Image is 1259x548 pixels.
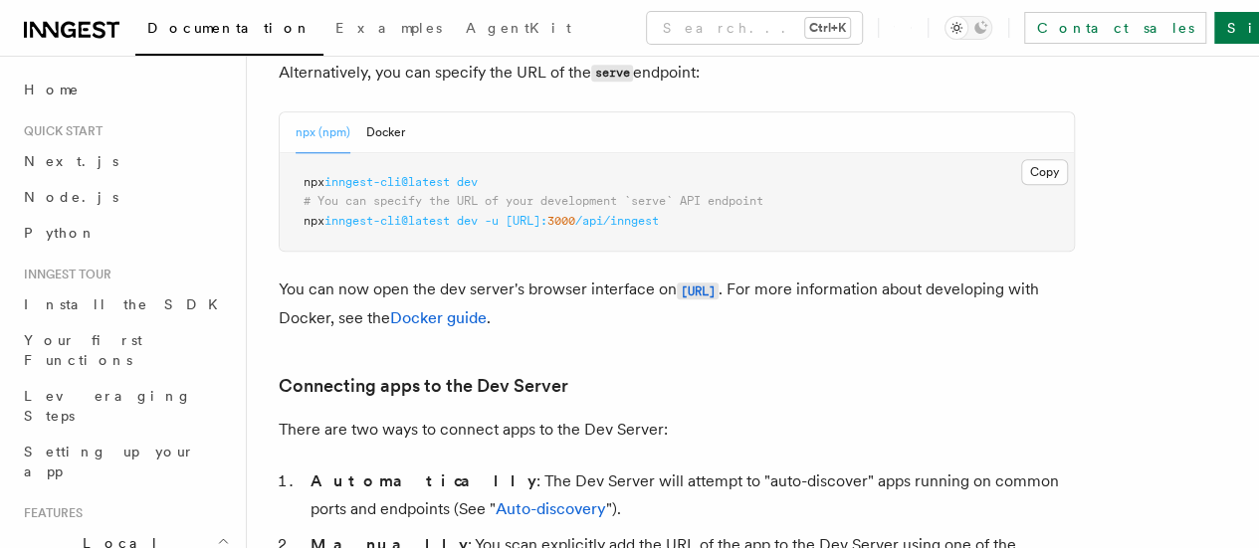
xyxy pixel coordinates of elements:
[16,505,83,521] span: Features
[24,153,118,169] span: Next.js
[16,434,234,489] a: Setting up your app
[24,444,195,479] span: Setting up your app
[506,214,547,228] span: [URL]:
[304,214,324,228] span: npx
[147,20,312,36] span: Documentation
[324,214,450,228] span: inngest-cli@latest
[16,378,234,434] a: Leveraging Steps
[805,18,850,38] kbd: Ctrl+K
[305,467,1075,523] li: : The Dev Server will attempt to "auto-discover" apps running on common ports and endpoints (See ...
[390,308,487,327] a: Docker guide
[16,286,234,322] a: Install the SDK
[575,214,659,228] span: /api/inngest
[24,189,118,205] span: Node.js
[16,267,111,282] span: Inngest tour
[16,72,234,107] a: Home
[547,214,575,228] span: 3000
[591,65,633,82] code: serve
[457,214,478,228] span: dev
[454,6,583,54] a: AgentKit
[323,6,454,54] a: Examples
[16,179,234,215] a: Node.js
[279,416,1075,444] p: There are two ways to connect apps to the Dev Server:
[944,16,992,40] button: Toggle dark mode
[677,282,719,299] code: [URL]
[304,175,324,189] span: npx
[16,322,234,378] a: Your first Functions
[16,123,103,139] span: Quick start
[466,20,571,36] span: AgentKit
[296,112,350,153] button: npx (npm)
[366,112,405,153] button: Docker
[647,12,862,44] button: Search...Ctrl+K
[1021,159,1068,185] button: Copy
[135,6,323,56] a: Documentation
[24,80,80,99] span: Home
[457,175,478,189] span: dev
[304,194,763,208] span: # You can specify the URL of your development `serve` API endpoint
[677,279,719,298] a: [URL]
[311,471,536,490] strong: Automatically
[24,296,230,312] span: Install the SDK
[16,143,234,179] a: Next.js
[279,372,568,400] a: Connecting apps to the Dev Server
[279,275,1075,332] p: You can now open the dev server's browser interface on . For more information about developing wi...
[335,20,442,36] span: Examples
[485,214,499,228] span: -u
[16,215,234,251] a: Python
[496,499,606,518] a: Auto-discovery
[24,225,97,241] span: Python
[24,332,142,368] span: Your first Functions
[1024,12,1206,44] a: Contact sales
[324,175,450,189] span: inngest-cli@latest
[24,388,192,424] span: Leveraging Steps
